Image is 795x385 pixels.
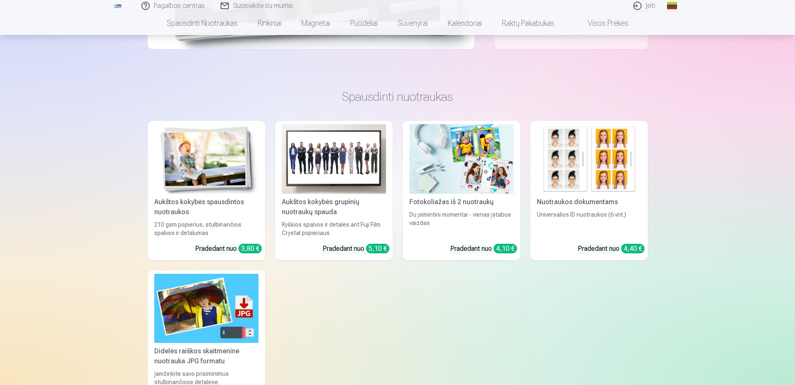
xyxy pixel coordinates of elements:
[157,12,248,35] a: Spausdinti nuotraukas
[113,3,123,8] img: /fa2
[621,244,645,253] div: 4,40 €
[578,244,645,254] div: Pradedant nuo
[534,197,645,207] div: Nuotraukos dokumentams
[537,124,641,194] img: Nuotraukos dokumentams
[195,244,262,254] div: Pradedant nuo
[154,274,258,343] img: Didelės raiškos skaitmeninė nuotrauka JPG formatu
[366,244,389,253] div: 5,10 €
[564,12,638,35] a: Visos prekės
[275,121,393,260] a: Aukštos kokybės grupinių nuotraukų spaudaAukštos kokybės grupinių nuotraukų spaudaRyškios spalvos...
[403,121,520,260] a: Fotokoliažas iš 2 nuotraukųFotokoliažas iš 2 nuotraukųDu įsimintini momentai - vienas įstabus vai...
[238,244,262,253] div: 3,80 €
[291,12,340,35] a: Magnetai
[154,89,641,104] h3: Spausdinti nuotraukas
[534,210,645,237] div: Universalios ID nuotraukos (6 vnt.)
[154,124,258,194] img: Aukštos kokybės spausdintos nuotraukos
[248,12,291,35] a: Rinkiniai
[323,244,389,254] div: Pradedant nuo
[450,244,517,254] div: Pradedant nuo
[151,220,262,237] div: 210 gsm popierius, stulbinančios spalvos ir detalumas
[388,12,438,35] a: Suvenyrai
[530,121,648,260] a: Nuotraukos dokumentamsNuotraukos dokumentamsUniversalios ID nuotraukos (6 vnt.)Pradedant nuo 4,40 €
[494,244,517,253] div: 4,10 €
[438,12,492,35] a: Kalendoriai
[151,346,262,366] div: Didelės raiškos skaitmeninė nuotrauka JPG formatu
[148,121,265,260] a: Aukštos kokybės spausdintos nuotraukos Aukštos kokybės spausdintos nuotraukos210 gsm popierius, s...
[278,197,389,217] div: Aukštos kokybės grupinių nuotraukų spauda
[406,197,517,207] div: Fotokoliažas iš 2 nuotraukų
[409,124,514,194] img: Fotokoliažas iš 2 nuotraukų
[492,12,564,35] a: Raktų pakabukas
[278,220,389,237] div: Ryškios spalvos ir detalės ant Fuji Film Crystal popieriaus
[282,124,386,194] img: Aukštos kokybės grupinių nuotraukų spauda
[151,197,262,217] div: Aukštos kokybės spausdintos nuotraukos
[340,12,388,35] a: Puodeliai
[406,210,517,237] div: Du įsimintini momentai - vienas įstabus vaizdas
